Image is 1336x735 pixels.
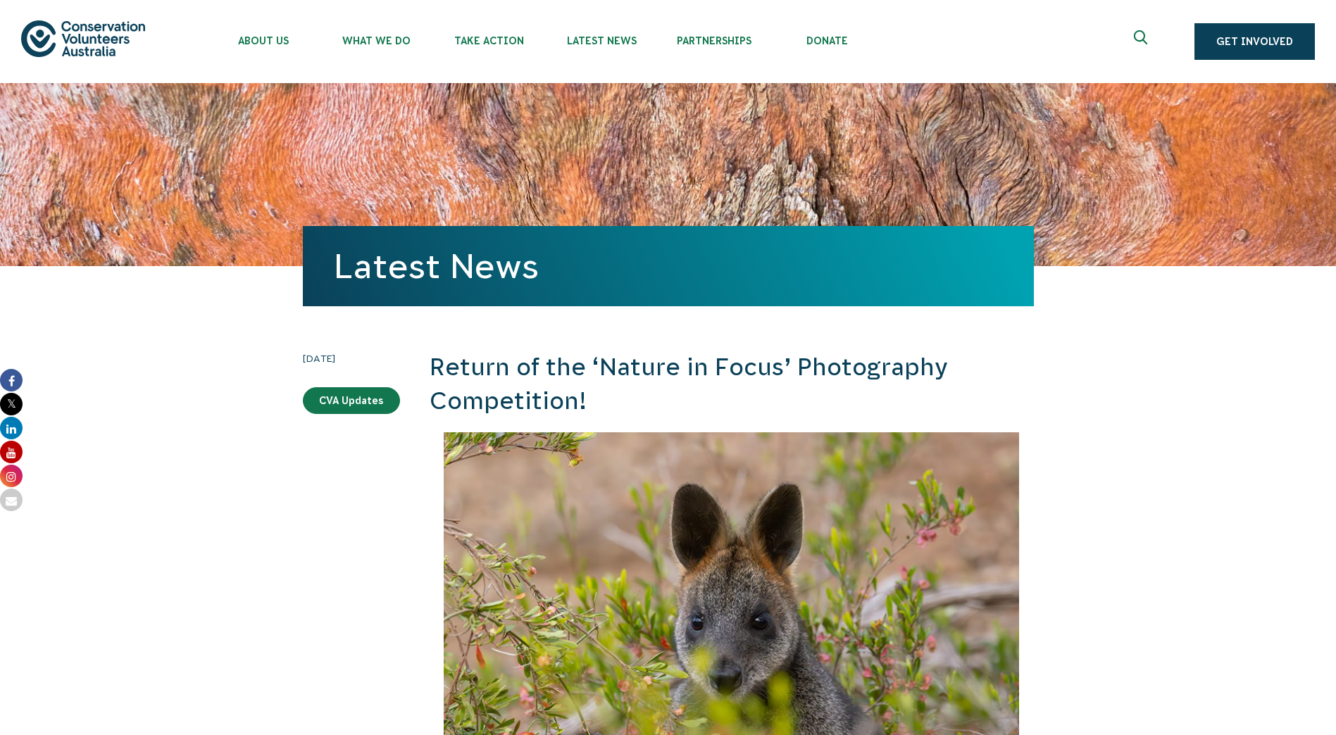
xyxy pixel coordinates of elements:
[1134,30,1151,53] span: Expand search box
[334,247,539,285] a: Latest News
[21,20,145,56] img: logo.svg
[430,351,1034,417] h2: Return of the ‘Nature in Focus’ Photography Competition!
[545,35,658,46] span: Latest News
[770,35,883,46] span: Donate
[320,35,432,46] span: What We Do
[432,35,545,46] span: Take Action
[303,351,400,366] time: [DATE]
[303,387,400,414] a: CVA Updates
[207,35,320,46] span: About Us
[1125,25,1159,58] button: Expand search box Close search box
[1194,23,1315,60] a: Get Involved
[658,35,770,46] span: Partnerships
